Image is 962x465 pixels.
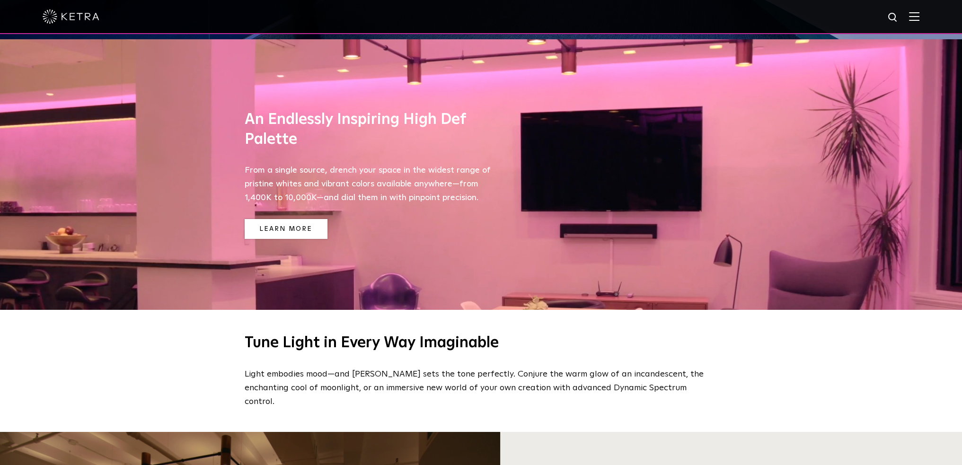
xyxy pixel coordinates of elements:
[245,110,491,149] h3: An Endlessly Inspiring High Def Palette
[245,368,713,408] p: Light embodies mood—and [PERSON_NAME] sets the tone perfectly. Conjure the warm glow of an incand...
[887,12,899,24] img: search icon
[245,333,718,353] h2: Tune Light in Every Way Imaginable
[245,219,327,239] a: Learn More
[245,164,491,204] p: From a single source, drench your space in the widest range of pristine whites and vibrant colors...
[909,12,919,21] img: Hamburger%20Nav.svg
[43,9,99,24] img: ketra-logo-2019-white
